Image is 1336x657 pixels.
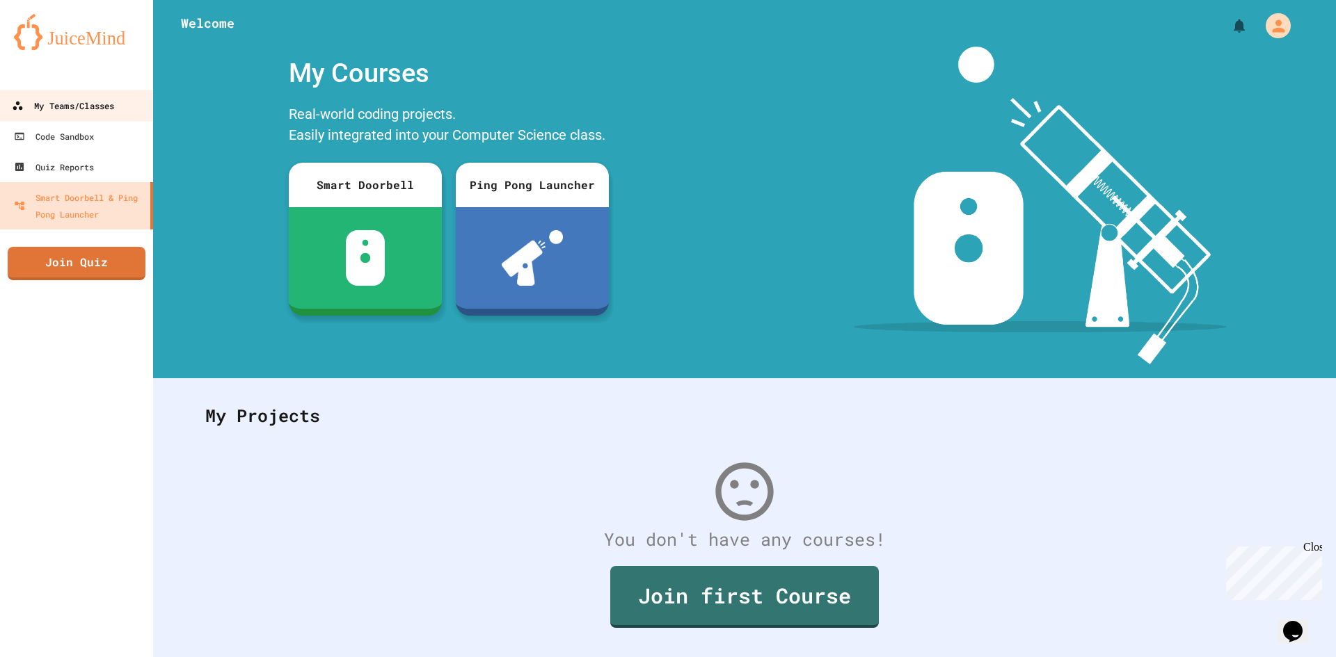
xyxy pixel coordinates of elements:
div: Ping Pong Launcher [456,163,609,207]
img: logo-orange.svg [14,14,139,50]
div: Real-world coding projects. Easily integrated into your Computer Science class. [282,100,616,152]
img: ppl-with-ball.png [502,230,564,286]
div: Quiz Reports [14,159,94,175]
div: Smart Doorbell & Ping Pong Launcher [14,189,145,222]
div: Chat with us now!Close [6,6,96,88]
iframe: chat widget [1220,541,1322,600]
a: Join first Course [610,566,879,628]
div: Smart Doorbell [289,163,442,207]
div: Code Sandbox [14,128,94,145]
div: My Account [1251,10,1294,42]
div: My Notifications [1205,14,1251,38]
div: My Teams/Classes [12,97,114,115]
div: You don't have any courses! [191,526,1298,553]
img: banner-image-my-projects.png [854,47,1227,364]
div: My Courses [282,47,616,100]
a: Join Quiz [8,247,145,280]
div: My Projects [191,389,1298,443]
img: sdb-white.svg [346,230,385,286]
iframe: chat widget [1278,601,1322,643]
